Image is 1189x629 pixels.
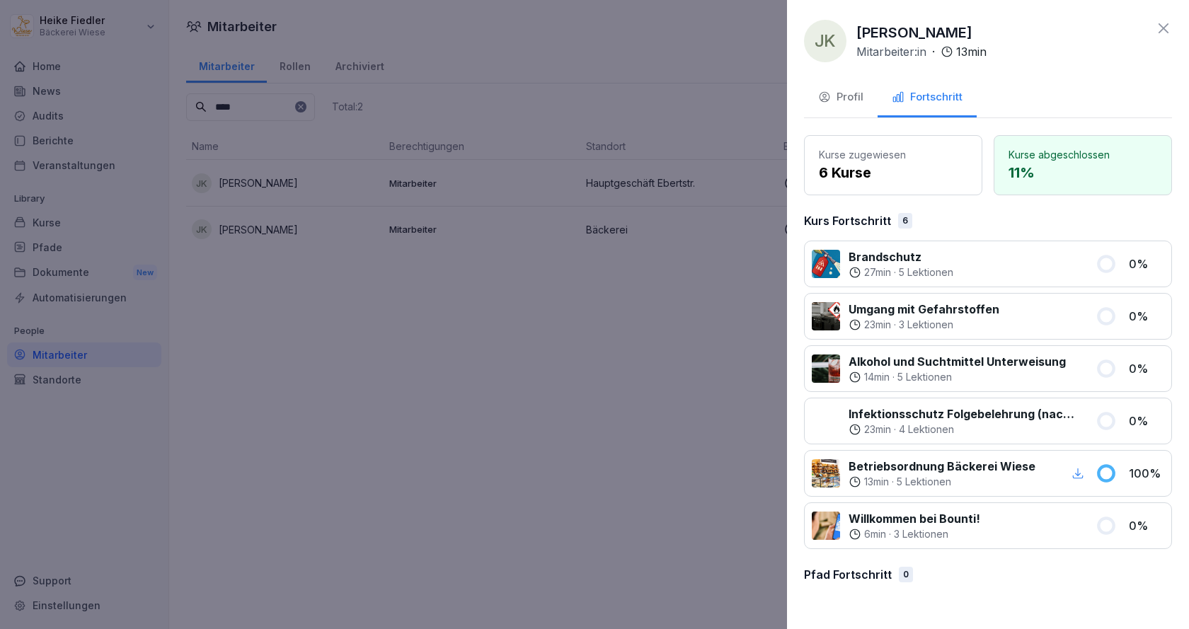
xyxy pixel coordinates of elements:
p: 0 % [1129,360,1164,377]
button: Profil [804,79,878,117]
p: 23 min [864,422,891,437]
p: Willkommen bei Bounti! [849,510,980,527]
p: 27 min [864,265,891,279]
div: · [849,527,980,541]
p: 0 % [1129,255,1164,272]
p: 5 Lektionen [897,370,952,384]
p: 6 min [864,527,886,541]
p: Pfad Fortschritt [804,566,892,583]
div: · [849,370,1066,384]
p: Brandschutz [849,248,953,265]
p: 13 min [864,475,889,489]
p: Kurse zugewiesen [819,147,967,162]
p: 11 % [1009,162,1157,183]
p: Kurs Fortschritt [804,212,891,229]
p: 5 Lektionen [897,475,951,489]
p: Alkohol und Suchtmittel Unterweisung [849,353,1066,370]
div: · [856,43,987,60]
div: · [849,318,999,332]
div: JK [804,20,846,62]
p: [PERSON_NAME] [856,22,972,43]
p: 5 Lektionen [899,265,953,279]
p: 6 Kurse [819,162,967,183]
div: · [849,265,953,279]
p: Infektionsschutz Folgebelehrung (nach §43 IfSG) [849,405,1079,422]
p: 0 % [1129,517,1164,534]
div: · [849,475,1035,489]
p: 4 Lektionen [899,422,954,437]
div: Profil [818,89,863,105]
p: Betriebsordnung Bäckerei Wiese [849,458,1035,475]
p: 0 % [1129,412,1164,429]
div: 6 [898,213,912,229]
p: 13 min [956,43,987,60]
p: 3 Lektionen [894,527,948,541]
p: 100 % [1129,465,1164,482]
p: Mitarbeiter:in [856,43,926,60]
div: Fortschritt [892,89,963,105]
p: 23 min [864,318,891,332]
p: 14 min [864,370,890,384]
p: 3 Lektionen [899,318,953,332]
div: 0 [899,567,913,582]
button: Fortschritt [878,79,977,117]
p: 0 % [1129,308,1164,325]
p: Umgang mit Gefahrstoffen [849,301,999,318]
div: · [849,422,1079,437]
p: Kurse abgeschlossen [1009,147,1157,162]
